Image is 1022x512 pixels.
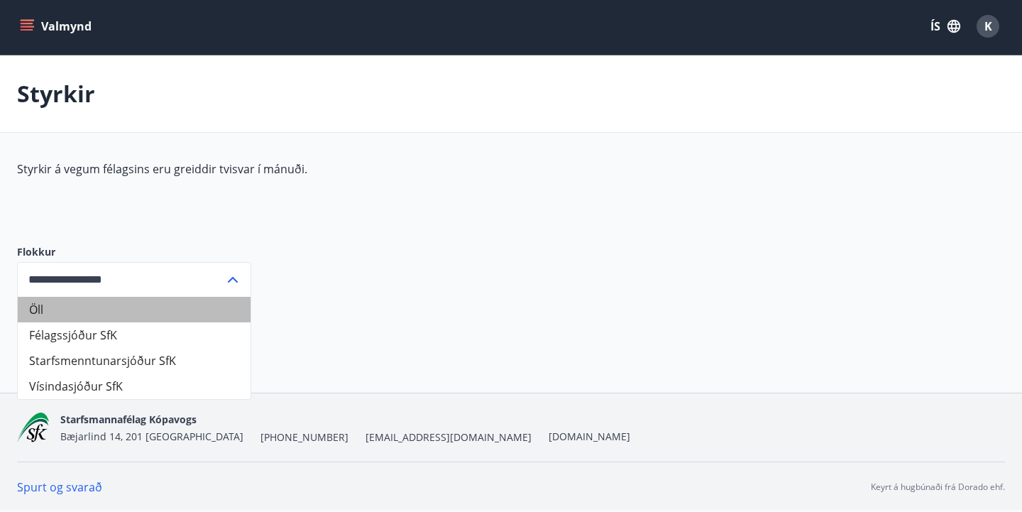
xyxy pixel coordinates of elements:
button: K [971,9,1005,43]
span: [PHONE_NUMBER] [260,430,348,445]
span: K [984,18,992,34]
button: ÍS [923,13,968,39]
span: [EMAIL_ADDRESS][DOMAIN_NAME] [366,430,532,445]
li: Vísindasjóður SfK [18,374,251,399]
li: Starfsmenntunarsjóður SfK [18,348,251,374]
p: Styrkir [17,78,95,109]
p: Keyrt á hugbúnaði frá Dorado ehf. [871,481,1005,494]
button: menu [17,13,97,39]
a: [DOMAIN_NAME] [549,430,630,443]
span: Bæjarlind 14, 201 [GEOGRAPHIC_DATA] [60,430,243,443]
li: Öll [18,297,251,322]
p: Styrkir á vegum félagsins eru greiddir tvisvar í mánuði. [17,161,687,177]
span: Starfsmannafélag Kópavogs [60,413,197,426]
a: Spurt og svarað [17,479,102,495]
li: Félagssjóður SfK [18,322,251,348]
img: x5MjQkxwhnYn6YREZUTEa9Q4KsBUeQdWGts9Dj4O.png [17,413,49,443]
label: Flokkur [17,245,251,259]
